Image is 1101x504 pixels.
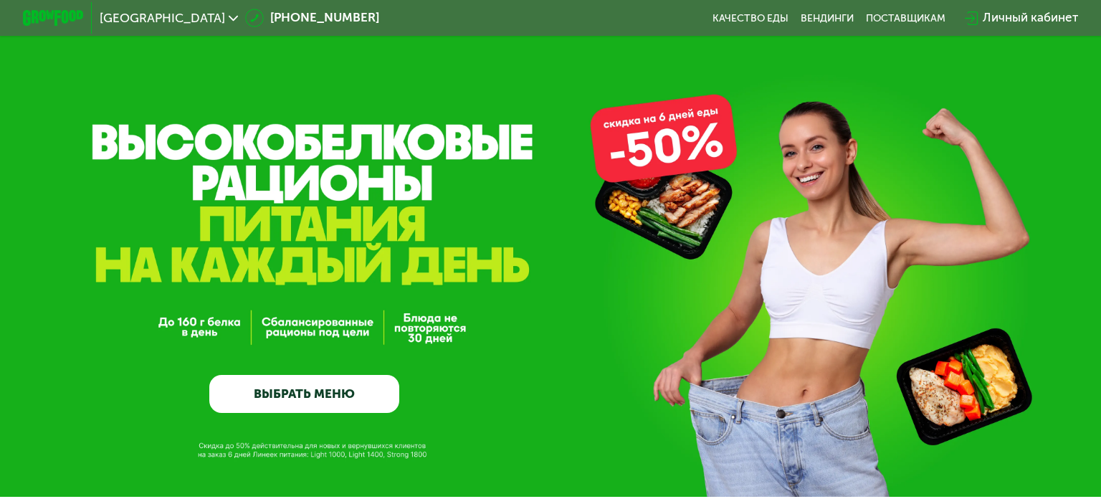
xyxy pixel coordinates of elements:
[209,375,400,413] a: ВЫБРАТЬ МЕНЮ
[801,12,854,24] a: Вендинги
[712,12,788,24] a: Качество еды
[245,9,378,27] a: [PHONE_NUMBER]
[983,9,1078,27] div: Личный кабинет
[100,12,225,24] span: [GEOGRAPHIC_DATA]
[866,12,945,24] div: поставщикам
